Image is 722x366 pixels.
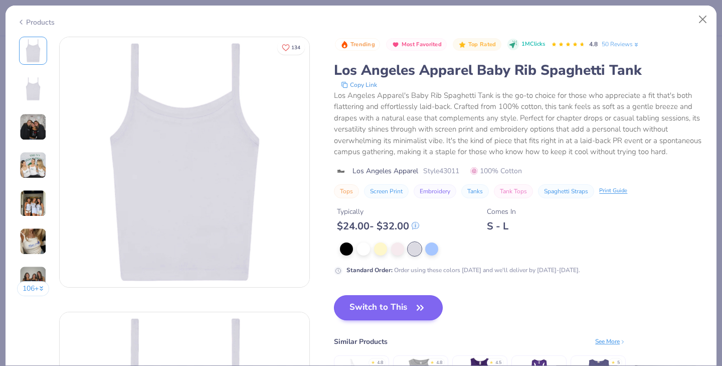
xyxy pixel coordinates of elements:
div: Print Guide [599,187,627,195]
img: User generated content [20,113,47,141]
img: User generated content [20,266,47,293]
img: User generated content [20,228,47,255]
div: Order using these colors [DATE] and we'll deliver by [DATE]-[DATE]. [346,266,580,275]
button: Like [277,40,305,55]
div: See More [595,337,626,346]
button: Switch to This [334,295,443,320]
img: Trending sort [340,41,348,49]
button: Badge Button [453,38,501,51]
span: 1M Clicks [521,40,545,49]
span: 4.8 [589,40,598,48]
img: User generated content [20,152,47,179]
button: Spaghetti Straps [538,184,594,198]
a: 50 Reviews [602,40,640,49]
img: brand logo [334,167,347,175]
div: Los Angeles Apparel Baby Rib Spaghetti Tank [334,61,705,80]
div: Typically [337,206,419,217]
div: 4.8 Stars [551,37,585,53]
button: copy to clipboard [338,80,380,90]
button: 106+ [17,281,50,296]
div: Los Angeles Apparel's Baby Rib Spaghetti Tank is the go-to choice for those who appreciate a fit ... [334,90,705,158]
span: Top Rated [468,42,496,47]
button: Badge Button [386,38,447,51]
img: Most Favorited sort [392,41,400,49]
span: Trending [350,42,375,47]
div: Comes In [487,206,516,217]
span: 100% Cotton [470,166,522,176]
div: $ 24.00 - $ 32.00 [337,220,419,232]
button: Close [693,10,712,29]
div: S - L [487,220,516,232]
img: Top Rated sort [458,41,466,49]
img: Back [21,77,45,101]
button: Embroidery [414,184,456,198]
button: Tank Tops [494,184,533,198]
div: ★ [371,359,375,363]
div: ★ [611,359,615,363]
button: Badge Button [335,38,380,51]
strong: Standard Order : [346,266,393,274]
span: Style 43011 [423,166,459,176]
img: Front [60,37,309,287]
span: 134 [291,45,300,50]
div: ★ [430,359,434,363]
img: User generated content [20,190,47,217]
div: ★ [489,359,493,363]
button: Screen Print [364,184,409,198]
div: Similar Products [334,336,388,347]
img: Front [21,39,45,63]
span: Los Angeles Apparel [352,166,418,176]
button: Tanks [461,184,489,198]
span: Most Favorited [402,42,442,47]
div: Products [17,17,55,28]
button: Tops [334,184,359,198]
